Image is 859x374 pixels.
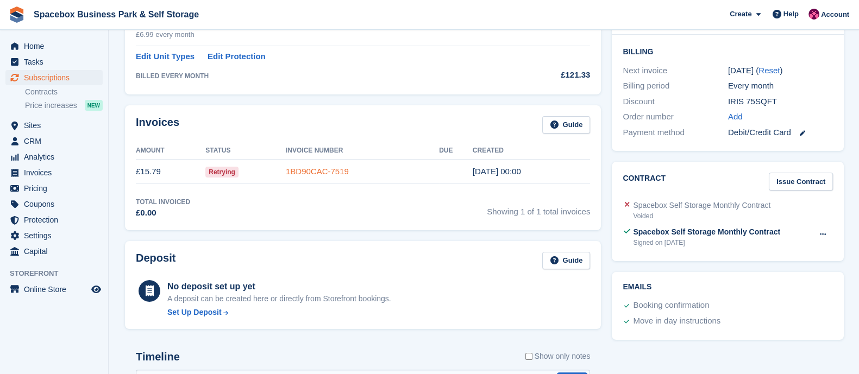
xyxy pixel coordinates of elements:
div: Next invoice [623,65,728,77]
div: Order number [623,111,728,123]
span: Online Store [24,282,89,297]
div: IRIS 75SQFT [728,96,833,108]
span: Account [821,9,849,20]
td: £15.79 [136,160,205,184]
a: Set Up Deposit [167,307,391,318]
span: Invoices [24,165,89,180]
div: Move in day instructions [633,315,720,328]
a: menu [5,149,103,164]
div: No deposit set up yet [167,280,391,293]
a: menu [5,282,103,297]
a: Price increases NEW [25,99,103,111]
span: Showing 1 of 1 total invoices [487,197,590,219]
span: Help [783,9,799,20]
span: Storefront [10,268,108,279]
div: Set Up Deposit [167,307,222,318]
img: Avishka Chauhan [808,9,819,20]
a: Add [728,111,743,123]
h2: Billing [623,46,833,56]
a: menu [5,70,103,85]
a: Spacebox Business Park & Self Storage [29,5,203,23]
div: Debit/Credit Card [728,126,833,139]
a: menu [5,181,103,196]
div: [DATE] ( ) [728,65,833,77]
a: Contracts [25,87,103,97]
h2: Contract [623,173,666,191]
div: £121.33 [506,69,590,81]
span: Sites [24,118,89,133]
a: menu [5,118,103,133]
a: menu [5,228,103,243]
span: Tasks [24,54,89,69]
th: Due [439,142,473,160]
span: Create [730,9,751,20]
div: Discount [623,96,728,108]
a: menu [5,244,103,259]
span: Settings [24,228,89,243]
a: Issue Contract [769,173,833,191]
h2: Timeline [136,351,180,363]
th: Created [473,142,591,160]
div: Every month [728,80,833,92]
span: Home [24,39,89,54]
a: Reset [758,66,780,75]
a: Edit Protection [208,50,266,63]
a: menu [5,212,103,227]
div: Total Invoiced [136,197,190,207]
a: Preview store [90,283,103,296]
a: menu [5,196,103,212]
input: Show only notes [525,351,532,362]
span: Analytics [24,149,89,164]
div: £6.99 every month [136,29,506,40]
a: Guide [542,116,590,134]
span: Pricing [24,181,89,196]
div: NEW [85,100,103,111]
th: Status [205,142,286,160]
span: CRM [24,134,89,149]
div: Billing period [623,80,728,92]
div: Voided [633,211,770,221]
h2: Emails [623,283,833,291]
span: Retrying [205,167,239,178]
a: menu [5,165,103,180]
a: 1BD90CAC-7519 [286,167,349,176]
h2: Deposit [136,252,175,270]
div: Booking confirmation [633,299,709,312]
div: Payment method [623,126,728,139]
th: Amount [136,142,205,160]
p: A deposit can be created here or directly from Storefront bookings. [167,293,391,305]
a: menu [5,54,103,69]
div: Spacebox Self Storage Monthly Contract [633,200,770,211]
div: £0.00 [136,207,190,219]
div: Spacebox Self Storage Monthly Contract [633,226,780,238]
span: Subscriptions [24,70,89,85]
a: Edit Unit Types [136,50,195,63]
label: Show only notes [525,351,591,362]
a: Guide [542,252,590,270]
span: Coupons [24,196,89,212]
span: Capital [24,244,89,259]
div: Signed on [DATE] [633,238,780,248]
span: Price increases [25,100,77,111]
a: menu [5,134,103,149]
h2: Invoices [136,116,179,134]
img: stora-icon-8386f47178a22dfd0bd8f6a31ec36ba5ce8667c1dd55bd0f319d3a0aa187defe.svg [9,7,25,23]
a: menu [5,39,103,54]
span: Protection [24,212,89,227]
div: BILLED EVERY MONTH [136,71,506,81]
th: Invoice Number [286,142,439,160]
time: 2025-08-27 23:00:23 UTC [473,167,521,176]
